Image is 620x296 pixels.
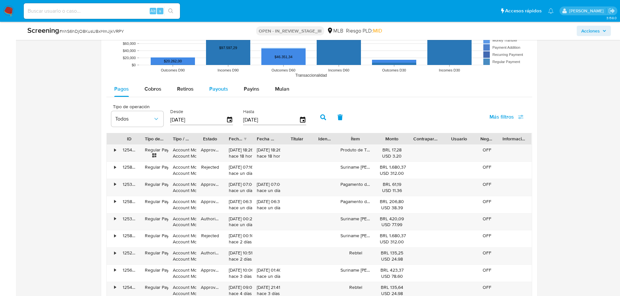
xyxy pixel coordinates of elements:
div: MLB [327,27,343,34]
a: Salir [608,7,615,14]
button: Acciones [577,26,611,36]
span: Riesgo PLD: [346,27,382,34]
b: Screening [27,25,59,35]
p: nicolas.tyrkiel@mercadolibre.com [569,8,606,14]
span: Accesos rápidos [505,7,542,14]
span: s [159,8,161,14]
input: Buscar usuario o caso... [24,7,180,15]
a: Notificaciones [548,8,554,14]
p: OPEN - IN_REVIEW_STAGE_III [256,26,324,35]
button: search-icon [164,6,177,16]
span: Acciones [581,26,600,36]
span: MID [373,27,382,34]
span: # nhS6hDjO8KusU8xHmJjkVRPY [59,28,124,34]
span: 3.158.0 [606,15,617,20]
span: Alt [150,8,156,14]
